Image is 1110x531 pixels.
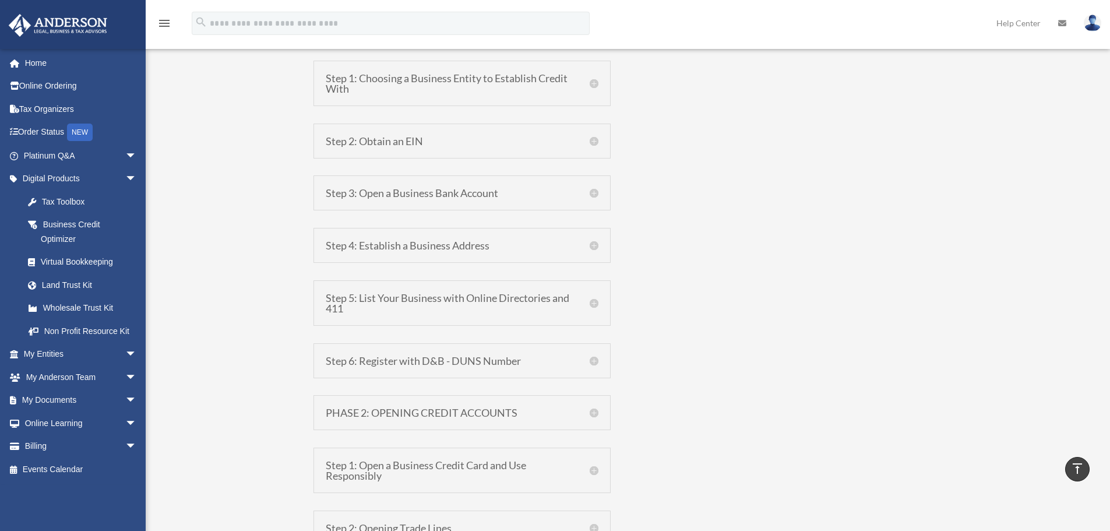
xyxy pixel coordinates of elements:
[125,435,149,459] span: arrow_drop_down
[326,73,598,94] h5: Step 1: Choosing a Business Entity to Establish Credit With
[125,343,149,367] span: arrow_drop_down
[8,167,154,191] a: Digital Productsarrow_drop_down
[195,16,207,29] i: search
[8,144,154,167] a: Platinum Q&Aarrow_drop_down
[5,14,111,37] img: Anderson Advisors Platinum Portal
[326,240,598,251] h5: Step 4: Establish a Business Address
[8,435,154,458] a: Billingarrow_drop_down
[125,365,149,389] span: arrow_drop_down
[326,460,598,481] h5: Step 1: Open a Business Credit Card and Use Responsibly
[8,389,154,412] a: My Documentsarrow_drop_down
[326,293,598,314] h5: Step 5: List Your Business with Online Directories and 411
[41,255,140,269] div: Virtual Bookkeeping
[8,75,154,98] a: Online Ordering
[41,217,134,246] div: Business Credit Optimizer
[41,301,140,315] div: Wholesale Trust Kit
[8,343,154,366] a: My Entitiesarrow_drop_down
[326,356,598,366] h5: Step 6: Register with D&B - DUNS Number
[41,324,140,339] div: Non Profit Resource Kit
[157,20,171,30] a: menu
[41,195,140,209] div: Tax Toolbox
[1065,457,1090,481] a: vertical_align_top
[326,407,598,418] h5: PHASE 2: OPENING CREDIT ACCOUNTS
[326,136,598,146] h5: Step 2: Obtain an EIN
[16,319,154,343] a: Non Profit Resource Kit
[16,273,154,297] a: Land Trust Kit
[67,124,93,141] div: NEW
[1070,462,1084,476] i: vertical_align_top
[157,16,171,30] i: menu
[8,51,154,75] a: Home
[8,121,154,145] a: Order StatusNEW
[326,188,598,198] h5: Step 3: Open a Business Bank Account
[125,144,149,168] span: arrow_drop_down
[8,458,154,481] a: Events Calendar
[125,167,149,191] span: arrow_drop_down
[41,278,140,293] div: Land Trust Kit
[16,297,154,320] a: Wholesale Trust Kit
[8,412,154,435] a: Online Learningarrow_drop_down
[16,190,154,213] a: Tax Toolbox
[8,365,154,389] a: My Anderson Teamarrow_drop_down
[16,251,154,274] a: Virtual Bookkeeping
[125,389,149,413] span: arrow_drop_down
[8,97,154,121] a: Tax Organizers
[16,213,149,251] a: Business Credit Optimizer
[1084,15,1101,31] img: User Pic
[125,412,149,435] span: arrow_drop_down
